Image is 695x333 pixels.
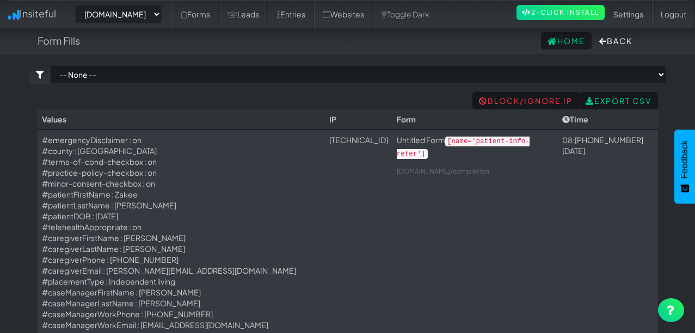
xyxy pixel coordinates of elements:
[173,1,219,28] a: Forms
[472,92,579,109] a: Block/Ignore IP
[674,129,695,203] button: Feedback - Show survey
[397,134,553,159] p: Untitled Form
[373,1,438,28] a: Toggle Dark
[558,109,658,129] th: Time
[516,5,605,20] a: 2-Click Install
[8,10,20,20] img: icon.png
[38,35,80,46] h4: Form Fills
[680,140,690,178] span: Feedback
[314,1,373,28] a: Websites
[329,135,388,145] a: [TECHNICAL_ID]
[579,92,658,109] a: Export CSV
[593,32,639,50] button: Back
[38,109,325,129] th: Values
[325,109,392,129] th: IP
[605,1,652,28] a: Settings
[392,109,558,129] th: Form
[397,167,489,175] a: [DOMAIN_NAME]/completion
[397,137,530,159] code: [name='patient-info-refer']
[268,1,314,28] a: Entries
[652,1,695,28] a: Logout
[541,32,592,50] a: Home
[219,1,268,28] a: Leads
